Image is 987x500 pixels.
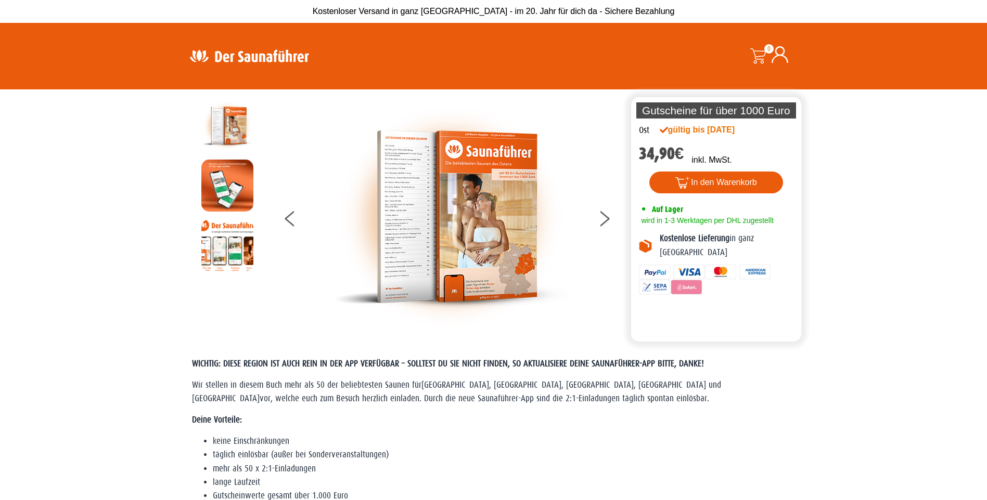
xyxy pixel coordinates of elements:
p: Gutscheine für über 1000 Euro [636,102,797,119]
img: MOCKUP-iPhone_regional [201,160,253,212]
li: keine Einschränkungen [213,435,796,448]
b: Kostenlose Lieferung [660,233,729,243]
button: In den Warenkorb [649,172,783,193]
img: der-saunafuehrer-2025-ost [201,100,253,152]
div: gültig bis [DATE] [660,124,758,136]
span: WICHTIG: DIESE REGION IST AUCH REIN IN DER APP VERFÜGBAR – SOLLTEST DU SIE NICHT FINDEN, SO AKTUA... [192,359,704,369]
bdi: 34,90 [639,144,684,163]
span: vor, welche euch zum Besuch herzlich einladen. Durch die neue Saunaführer-App sind die 2:1-Einlad... [260,393,709,403]
img: Anleitung7tn [201,219,253,271]
div: Ost [639,124,649,137]
strong: Deine Vorteile: [192,415,242,425]
img: der-saunafuehrer-2025-ost [334,100,568,334]
span: [GEOGRAPHIC_DATA], [GEOGRAPHIC_DATA], [GEOGRAPHIC_DATA], [GEOGRAPHIC_DATA] und [GEOGRAPHIC_DATA] [192,380,721,403]
span: 0 [764,44,774,54]
p: inkl. MwSt. [691,154,732,166]
li: lange Laufzeit [213,476,796,489]
li: mehr als 50 x 2:1-Einladungen [213,462,796,476]
span: Auf Lager [652,204,683,214]
li: täglich einlösbar (außer bei Sonderveranstaltungen) [213,448,796,462]
span: Wir stellen in diesem Buch mehr als 50 der beliebtesten Saunen für [192,380,421,390]
p: in ganz [GEOGRAPHIC_DATA] [660,232,794,259]
span: € [675,144,684,163]
span: wird in 1-3 Werktagen per DHL zugestellt [639,216,774,225]
span: Kostenloser Versand in ganz [GEOGRAPHIC_DATA] - im 20. Jahr für dich da - Sichere Bezahlung [313,7,675,16]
